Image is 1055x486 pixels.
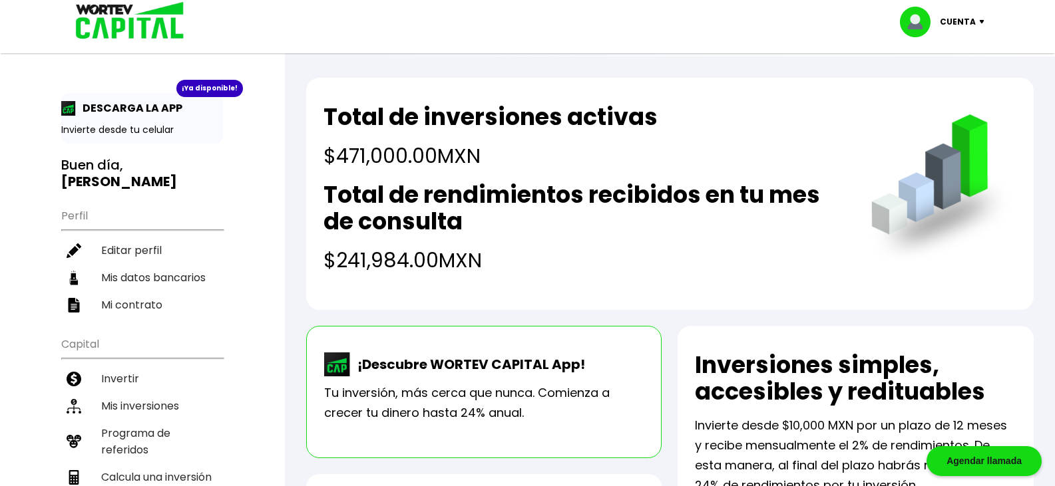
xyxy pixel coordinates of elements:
[976,20,994,24] img: icon-down
[176,80,243,97] div: ¡Ya disponible!
[61,291,223,318] a: Mi contrato
[324,352,351,376] img: wortev-capital-app-icon
[927,446,1042,476] div: Agendar llamada
[67,399,81,414] img: inversiones-icon.6695dc30.svg
[67,434,81,449] img: recomiendanos-icon.9b8e9327.svg
[67,470,81,485] img: calculadora-icon.17d418c4.svg
[324,383,644,423] p: Tu inversión, más cerca que nunca. Comienza a crecer tu dinero hasta 24% anual.
[695,352,1016,405] h2: Inversiones simples, accesibles y redituables
[61,123,223,137] p: Invierte desde tu celular
[67,372,81,386] img: invertir-icon.b3b967d7.svg
[67,243,81,258] img: editar-icon.952d3147.svg
[61,392,223,420] a: Mis inversiones
[61,365,223,392] a: Invertir
[900,7,940,37] img: profile-image
[940,12,976,32] p: Cuenta
[61,201,223,318] ul: Perfil
[865,114,1016,265] img: grafica.516fef24.png
[351,354,585,374] p: ¡Descubre WORTEV CAPITAL App!
[61,420,223,463] a: Programa de referidos
[323,182,845,235] h2: Total de rendimientos recibidos en tu mes de consulta
[61,101,76,116] img: app-icon
[61,264,223,291] a: Mis datos bancarios
[61,172,177,191] b: [PERSON_NAME]
[323,104,658,130] h2: Total de inversiones activas
[67,271,81,285] img: datos-icon.10cf9172.svg
[323,141,658,171] h4: $471,000.00 MXN
[67,298,81,312] img: contrato-icon.f2db500c.svg
[323,245,845,275] h4: $241,984.00 MXN
[61,237,223,264] a: Editar perfil
[76,100,182,116] p: DESCARGA LA APP
[61,157,223,190] h3: Buen día,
